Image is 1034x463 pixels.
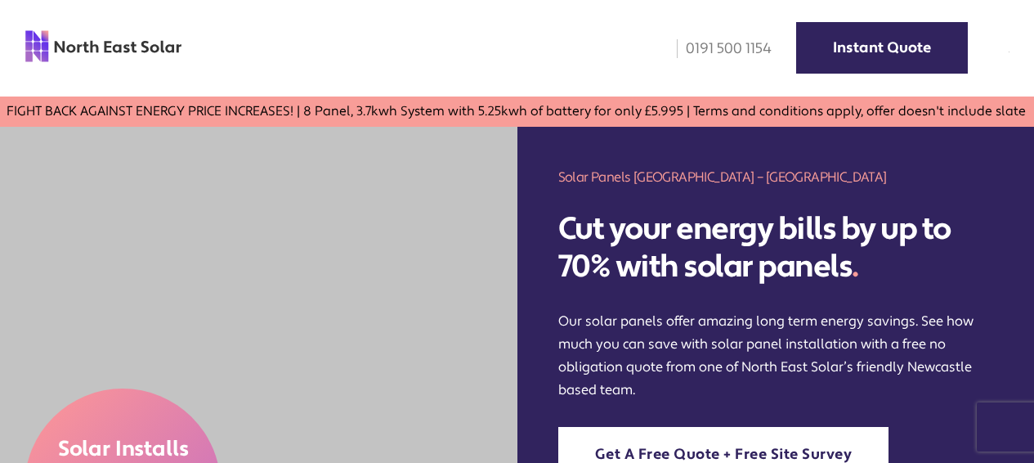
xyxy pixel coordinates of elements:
span: Solar Installs [57,435,188,463]
span: . [852,247,858,286]
h1: Solar Panels [GEOGRAPHIC_DATA] – [GEOGRAPHIC_DATA] [558,168,994,187]
a: Instant Quote [796,22,968,74]
a: 0191 500 1154 [665,39,772,58]
h2: Cut your energy bills by up to 70% with solar panels [558,211,994,285]
img: phone icon [677,39,678,58]
p: Our solar panels offer amazing long term energy savings. See how much you can save with solar pan... [558,310,994,402]
img: north east solar logo [25,29,182,64]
